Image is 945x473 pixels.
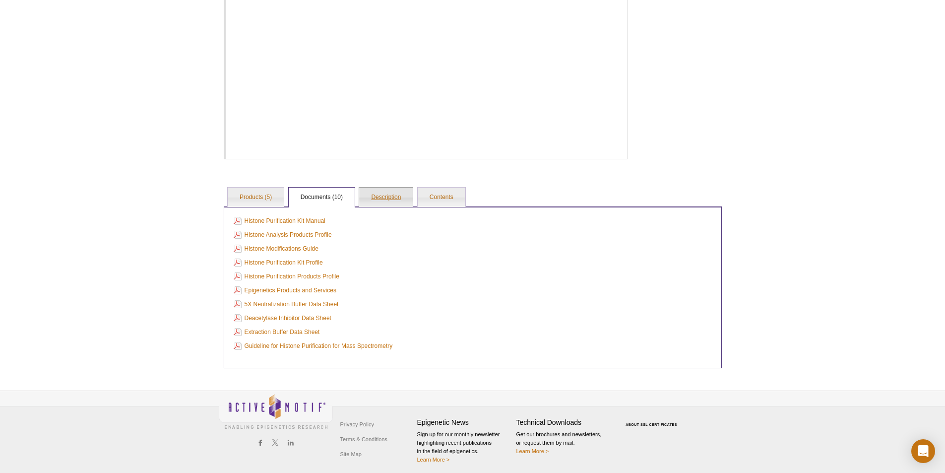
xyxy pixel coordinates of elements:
a: Site Map [338,447,364,462]
a: Histone Purification Products Profile [234,271,339,282]
a: Products (5) [228,188,284,207]
a: 5X Neutralization Buffer Data Sheet [234,299,339,310]
a: Deacetylase Inhibitor Data Sheet [234,313,331,324]
a: Histone Purification Kit Manual [234,215,325,226]
table: Click to Verify - This site chose Symantec SSL for secure e-commerce and confidential communicati... [616,408,690,430]
div: Open Intercom Messenger [911,439,935,463]
p: Sign up for our monthly newsletter highlighting recent publications in the field of epigenetics. [417,430,511,464]
a: Description [359,188,413,207]
a: Terms & Conditions [338,432,390,447]
h4: Epigenetic News [417,418,511,427]
a: Documents (10) [289,188,355,207]
a: Histone Purification Kit Profile [234,257,323,268]
a: Privacy Policy [338,417,377,432]
img: Active Motif, [219,391,333,431]
h4: Technical Downloads [516,418,611,427]
a: Contents [418,188,465,207]
p: Get our brochures and newsletters, or request them by mail. [516,430,611,456]
a: Learn More > [417,457,450,463]
a: Learn More > [516,448,549,454]
a: Histone Modifications Guide [234,243,318,254]
a: Epigenetics Products and Services [234,285,336,296]
a: Guideline for Histone Purification for Mass Spectrometry [234,340,393,351]
a: ABOUT SSL CERTIFICATES [626,423,677,426]
a: Extraction Buffer Data Sheet [234,327,320,338]
a: Histone Analysis Products Profile [234,229,332,240]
